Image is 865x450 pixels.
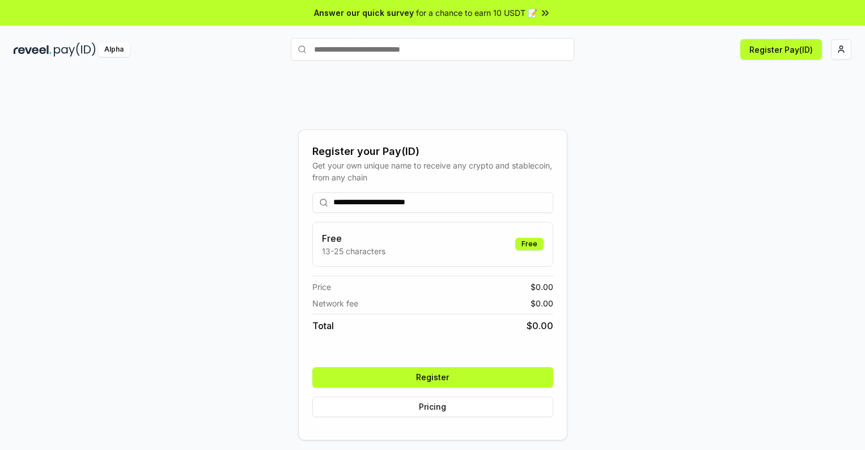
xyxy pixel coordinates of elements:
[740,39,822,60] button: Register Pay(ID)
[312,159,553,183] div: Get your own unique name to receive any crypto and stablecoin, from any chain
[527,319,553,333] span: $ 0.00
[531,297,553,309] span: $ 0.00
[312,281,331,293] span: Price
[14,43,52,57] img: reveel_dark
[322,245,385,257] p: 13-25 characters
[531,281,553,293] span: $ 0.00
[416,7,537,19] span: for a chance to earn 10 USDT 📝
[312,367,553,388] button: Register
[314,7,414,19] span: Answer our quick survey
[54,43,96,57] img: pay_id
[312,319,334,333] span: Total
[98,43,130,57] div: Alpha
[312,397,553,417] button: Pricing
[322,232,385,245] h3: Free
[515,238,544,250] div: Free
[312,297,358,309] span: Network fee
[312,144,553,159] div: Register your Pay(ID)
